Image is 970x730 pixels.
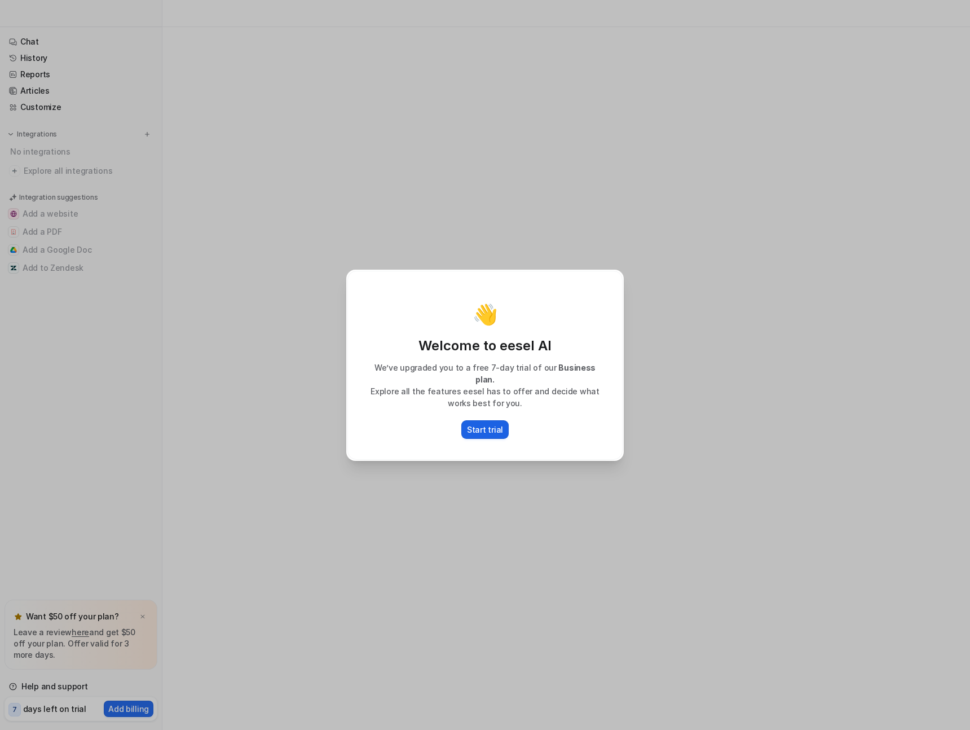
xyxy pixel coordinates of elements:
[473,303,498,326] p: 👋
[467,424,503,436] p: Start trial
[461,420,509,439] button: Start trial
[359,385,611,409] p: Explore all the features eesel has to offer and decide what works best for you.
[359,337,611,355] p: Welcome to eesel AI
[359,362,611,385] p: We’ve upgraded you to a free 7-day trial of our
